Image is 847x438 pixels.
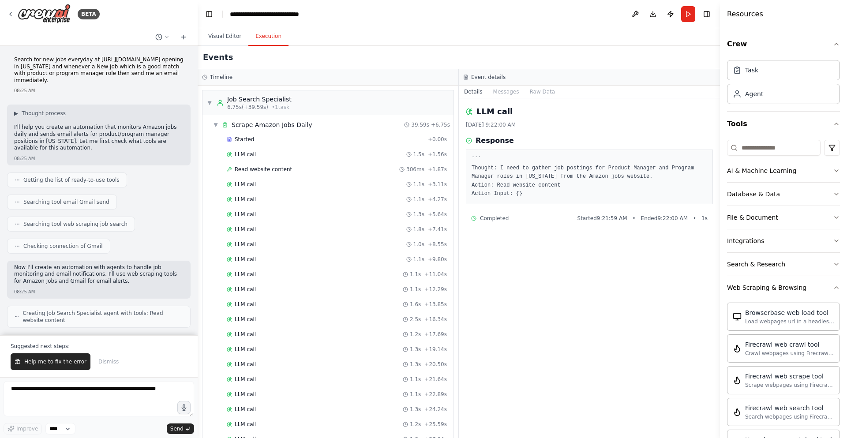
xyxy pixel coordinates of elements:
h3: Timeline [210,74,232,81]
button: Hide right sidebar [701,8,713,20]
span: Getting the list of ready-to-use tools [23,176,120,183]
span: • [693,215,696,222]
span: + 1.87s [428,166,447,173]
span: 6.75s (+39.59s) [227,104,268,111]
p: I'll help you create an automation that monitors Amazon jobs daily and sends email alerts for pro... [14,124,184,151]
div: Search webpages using Firecrawl and return the results [745,413,834,420]
pre: ``` Thought: I need to gather job postings for Product Manager and Program Manager roles in [US_S... [472,155,707,198]
span: LLM call [235,421,256,428]
div: File & Document [727,213,778,222]
span: + 16.34s [424,316,447,323]
span: 1.3s [410,361,421,368]
button: Integrations [727,229,840,252]
span: + 4.27s [428,196,447,203]
span: 2.5s [410,316,421,323]
span: Improve [16,425,38,432]
button: Start a new chat [176,32,191,42]
div: Crawl webpages using Firecrawl and return the contents [745,350,834,357]
span: LLM call [235,406,256,413]
span: + 19.14s [424,346,447,353]
button: Crew [727,32,840,56]
h2: LLM call [476,105,513,118]
div: Web Scraping & Browsing [727,283,806,292]
img: BrowserbaseLoadTool [733,312,742,321]
span: LLM call [235,226,256,233]
div: Search & Research [727,260,785,269]
div: Firecrawl web scrape tool [745,372,834,381]
span: + 9.80s [428,256,447,263]
span: + 22.89s [424,391,447,398]
div: AI & Machine Learning [727,166,796,175]
button: File & Document [727,206,840,229]
span: Read website content [235,166,292,173]
span: + 12.29s [424,286,447,293]
div: Load webpages url in a headless browser using Browserbase and return the contents [745,318,834,325]
span: • 1 task [272,104,289,111]
span: + 7.41s [428,226,447,233]
span: 1.2s [410,421,421,428]
button: Tools [727,112,840,136]
span: 1.3s [413,211,424,218]
button: Search & Research [727,253,840,276]
h3: Response [476,135,514,146]
button: Send [167,423,194,434]
button: AI & Machine Learning [727,159,840,182]
div: Scrape webpages using Firecrawl and return the contents [745,382,834,389]
span: 1.1s [410,376,421,383]
button: Execution [248,27,289,46]
div: BETA [78,9,100,19]
img: FirecrawlCrawlWebsiteTool [733,344,742,353]
h4: Resources [727,9,763,19]
div: Scrape Amazon Jobs Daily [232,120,312,129]
span: LLM call [235,331,256,338]
span: LLM call [235,361,256,368]
button: Dismiss [94,353,123,370]
span: LLM call [235,271,256,278]
div: 08:25 AM [14,288,184,295]
span: • [632,215,635,222]
span: + 13.85s [424,301,447,308]
span: 306ms [406,166,424,173]
span: LLM call [235,241,256,248]
span: LLM call [235,181,256,188]
span: Creating Job Search Specialist agent with tools: Read website content [22,310,183,324]
span: Thought process [22,110,66,117]
button: Improve [4,423,42,434]
span: LLM call [235,256,256,263]
button: ▶Thought process [14,110,66,117]
span: 1 s [701,215,708,222]
span: + 5.64s [428,211,447,218]
span: LLM call [235,301,256,308]
span: LLM call [235,391,256,398]
span: Completed [480,215,509,222]
div: Agent [745,90,763,98]
span: Ended 9:22:00 AM [641,215,688,222]
span: Searching tool email Gmail send [23,198,109,206]
h3: Event details [471,74,506,81]
div: Integrations [727,236,764,245]
span: LLM call [235,196,256,203]
div: [DATE] 9:22:00 AM [466,121,713,128]
span: + 8.55s [428,241,447,248]
div: 08:25 AM [14,155,184,162]
span: 1.3s [410,406,421,413]
span: Searching tool web scraping job search [23,221,127,228]
button: Raw Data [524,86,560,98]
span: + 0.00s [428,136,447,143]
span: LLM call [235,211,256,218]
span: LLM call [235,376,256,383]
button: Web Scraping & Browsing [727,276,840,299]
div: Crew [727,56,840,111]
span: 1.1s [410,391,421,398]
span: LLM call [235,151,256,158]
span: + 20.50s [424,361,447,368]
span: Started 9:21:59 AM [577,215,627,222]
span: 1.1s [413,256,424,263]
nav: breadcrumb [230,10,299,19]
div: Firecrawl web search tool [745,404,834,412]
span: + 11.04s [424,271,447,278]
span: + 17.69s [424,331,447,338]
span: ▼ [207,99,212,106]
div: Job Search Specialist [227,95,292,104]
span: LLM call [235,346,256,353]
